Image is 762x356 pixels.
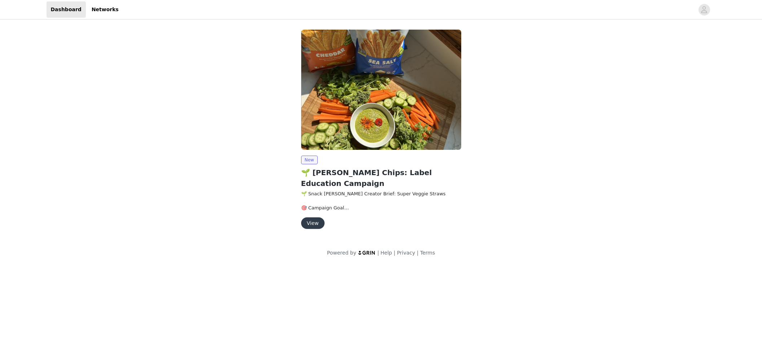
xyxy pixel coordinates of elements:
[301,167,461,189] h2: 🌱 [PERSON_NAME] Chips: Label Education Campaign
[377,250,379,256] span: |
[420,250,435,256] a: Terms
[87,1,123,18] a: Networks
[47,1,86,18] a: Dashboard
[358,250,376,255] img: logo
[301,156,318,164] span: New
[301,221,325,226] a: View
[327,250,356,256] span: Powered by
[701,4,708,16] div: avatar
[380,250,392,256] a: Help
[301,217,325,229] button: View
[301,204,461,212] h3: 🎯 Campaign Goal
[397,250,415,256] a: Privacy
[301,190,461,197] h1: 🌱 Snack [PERSON_NAME] Creator Brief: Super Veggie Straws
[301,30,461,150] img: Jackson's
[417,250,419,256] span: |
[393,250,395,256] span: |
